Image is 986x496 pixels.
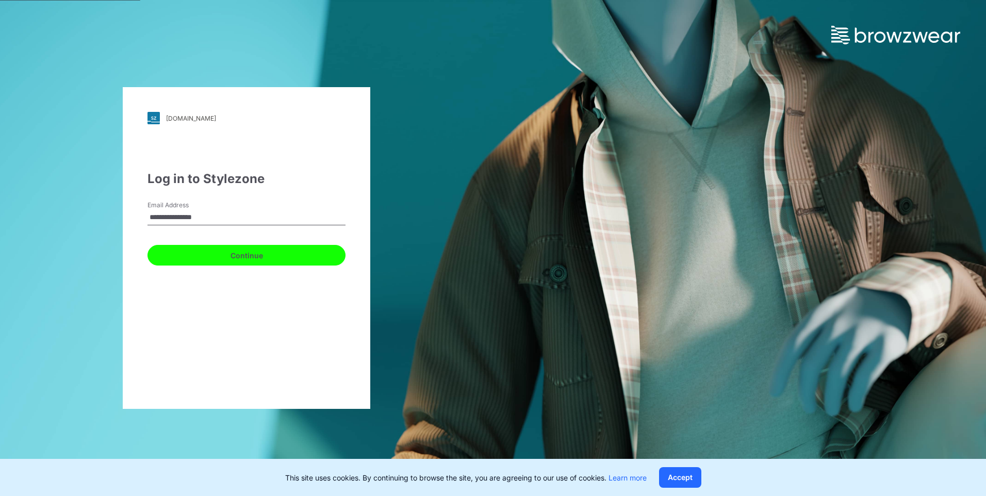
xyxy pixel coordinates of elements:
[147,201,220,210] label: Email Address
[285,472,647,483] p: This site uses cookies. By continuing to browse the site, you are agreeing to our use of cookies.
[147,245,346,266] button: Continue
[831,26,960,44] img: browzwear-logo.73288ffb.svg
[147,112,346,124] a: [DOMAIN_NAME]
[166,114,216,122] div: [DOMAIN_NAME]
[609,473,647,482] a: Learn more
[147,170,346,188] div: Log in to Stylezone
[147,112,160,124] img: svg+xml;base64,PHN2ZyB3aWR0aD0iMjgiIGhlaWdodD0iMjgiIHZpZXdCb3g9IjAgMCAyOCAyOCIgZmlsbD0ibm9uZSIgeG...
[659,467,701,488] button: Accept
